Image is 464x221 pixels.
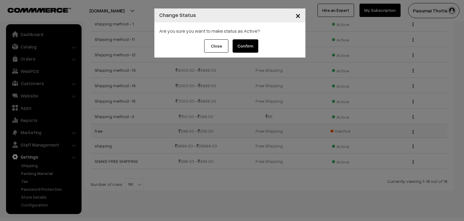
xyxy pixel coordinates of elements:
button: Close [204,39,228,53]
h4: Change Status [159,11,196,19]
div: Are you sure you want to make status as Active? [159,27,301,35]
button: Close [291,6,305,25]
button: Confirm [233,39,258,53]
span: × [295,10,301,21]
